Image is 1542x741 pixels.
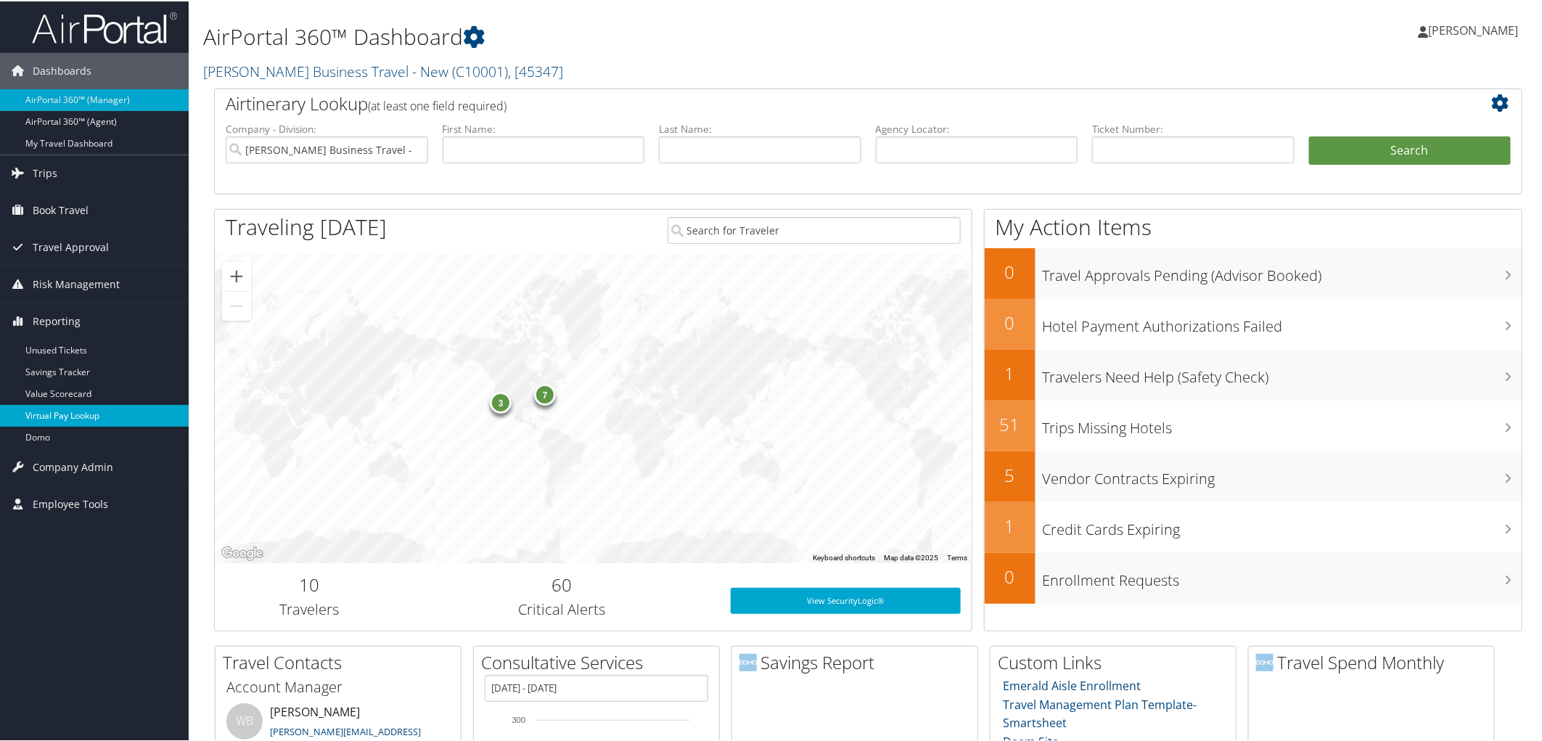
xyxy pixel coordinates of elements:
h3: Enrollment Requests [1043,562,1522,589]
a: 1Travelers Need Help (Safety Check) [985,348,1522,399]
a: Travel Management Plan Template- Smartsheet [1004,695,1197,730]
input: Search for Traveler [668,216,961,242]
h1: Traveling [DATE] [226,210,387,241]
a: 0Travel Approvals Pending (Advisor Booked) [985,247,1522,298]
h3: Credit Cards Expiring [1043,511,1522,539]
span: Reporting [33,302,81,338]
button: Zoom out [222,290,251,319]
div: WB [226,702,263,738]
button: Zoom in [222,261,251,290]
h2: Travel Contacts [223,649,461,674]
h2: 0 [985,563,1035,588]
h2: 0 [985,309,1035,334]
img: airportal-logo.png [32,9,177,44]
h2: Savings Report [739,649,977,674]
span: Employee Tools [33,485,108,521]
h3: Trips Missing Hotels [1043,409,1522,437]
h2: 51 [985,411,1035,435]
img: domo-logo.png [739,652,757,670]
h2: 10 [226,571,393,596]
h2: 1 [985,512,1035,537]
h3: Travelers Need Help (Safety Check) [1043,359,1522,386]
a: 51Trips Missing Hotels [985,399,1522,450]
h2: Travel Spend Monthly [1256,649,1494,674]
a: Terms (opens in new tab) [947,552,967,560]
tspan: 300 [512,714,525,723]
a: 5Vendor Contracts Expiring [985,450,1522,501]
label: First Name: [443,120,645,135]
h1: AirPortal 360™ Dashboard [203,20,1090,51]
div: 3 [490,390,512,412]
span: Trips [33,154,57,190]
span: (at least one field required) [368,97,507,112]
button: Keyboard shortcuts [813,552,875,562]
span: Book Travel [33,191,89,227]
a: View SecurityLogic® [731,586,961,613]
span: [PERSON_NAME] [1429,21,1519,37]
a: Emerald Aisle Enrollment [1004,676,1141,692]
span: ( C10001 ) [452,60,508,80]
span: Travel Approval [33,228,109,264]
span: , [ 45347 ] [508,60,563,80]
a: 1Credit Cards Expiring [985,501,1522,552]
span: Dashboards [33,52,91,88]
span: Map data ©2025 [884,552,938,560]
a: [PERSON_NAME] [1419,7,1533,51]
h2: 0 [985,258,1035,283]
h2: Consultative Services [481,649,719,674]
img: Google [218,543,266,562]
a: [PERSON_NAME] Business Travel - New [203,60,563,80]
h1: My Action Items [985,210,1522,241]
h2: Airtinerary Lookup [226,90,1402,115]
h2: 1 [985,360,1035,385]
h3: Vendor Contracts Expiring [1043,460,1522,488]
img: domo-logo.png [1256,652,1274,670]
h2: 5 [985,462,1035,486]
label: Company - Division: [226,120,428,135]
h3: Travelers [226,598,393,618]
h3: Hotel Payment Authorizations Failed [1043,308,1522,335]
h3: Travel Approvals Pending (Advisor Booked) [1043,257,1522,284]
h2: Custom Links [998,649,1236,674]
h3: Account Manager [226,676,450,696]
h3: Critical Alerts [415,598,709,618]
span: Company Admin [33,448,113,484]
a: Open this area in Google Maps (opens a new window) [218,543,266,562]
button: Search [1309,135,1512,164]
a: 0Enrollment Requests [985,552,1522,602]
label: Agency Locator: [876,120,1078,135]
a: 0Hotel Payment Authorizations Failed [985,298,1522,348]
div: 7 [534,382,556,404]
span: Risk Management [33,265,120,301]
label: Last Name: [659,120,861,135]
label: Ticket Number: [1092,120,1295,135]
h2: 60 [415,571,709,596]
